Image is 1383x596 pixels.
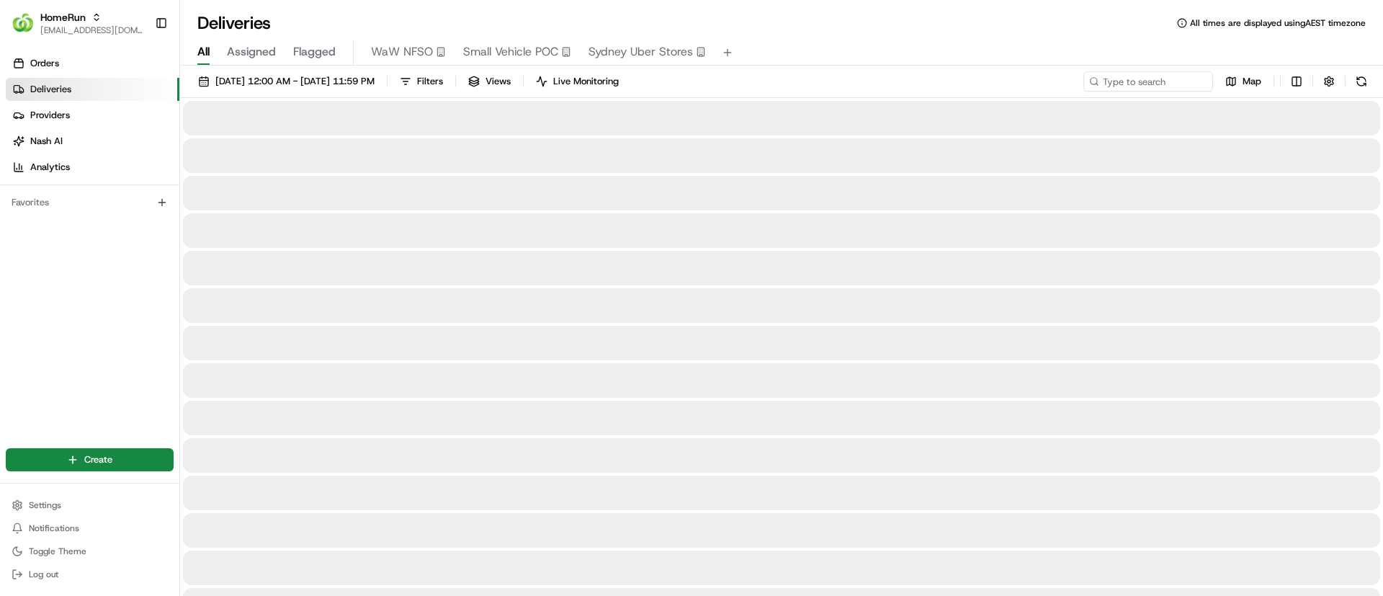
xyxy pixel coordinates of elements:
[40,10,86,25] button: HomeRun
[197,12,271,35] h1: Deliveries
[6,104,179,127] a: Providers
[6,52,179,75] a: Orders
[12,12,35,35] img: HomeRun
[393,71,449,92] button: Filters
[6,564,174,584] button: Log out
[1243,75,1261,88] span: Map
[84,453,112,466] span: Create
[6,518,174,538] button: Notifications
[588,43,693,61] span: Sydney Uber Stores
[293,43,336,61] span: Flagged
[30,57,59,70] span: Orders
[29,522,79,534] span: Notifications
[553,75,619,88] span: Live Monitoring
[1083,71,1213,92] input: Type to search
[40,25,143,36] button: [EMAIL_ADDRESS][DOMAIN_NAME]
[1190,17,1366,29] span: All times are displayed using AEST timezone
[463,43,558,61] span: Small Vehicle POC
[192,71,381,92] button: [DATE] 12:00 AM - [DATE] 11:59 PM
[30,161,70,174] span: Analytics
[6,130,179,153] a: Nash AI
[6,191,174,214] div: Favorites
[6,541,174,561] button: Toggle Theme
[30,83,71,96] span: Deliveries
[227,43,276,61] span: Assigned
[462,71,517,92] button: Views
[29,499,61,511] span: Settings
[30,135,63,148] span: Nash AI
[6,156,179,179] a: Analytics
[371,43,433,61] span: WaW NFSO
[215,75,375,88] span: [DATE] 12:00 AM - [DATE] 11:59 PM
[6,78,179,101] a: Deliveries
[30,109,70,122] span: Providers
[529,71,625,92] button: Live Monitoring
[29,546,86,557] span: Toggle Theme
[485,75,511,88] span: Views
[417,75,443,88] span: Filters
[1351,71,1371,92] button: Refresh
[1219,71,1268,92] button: Map
[6,495,174,515] button: Settings
[6,448,174,471] button: Create
[6,6,149,40] button: HomeRunHomeRun[EMAIL_ADDRESS][DOMAIN_NAME]
[29,569,58,580] span: Log out
[197,43,210,61] span: All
